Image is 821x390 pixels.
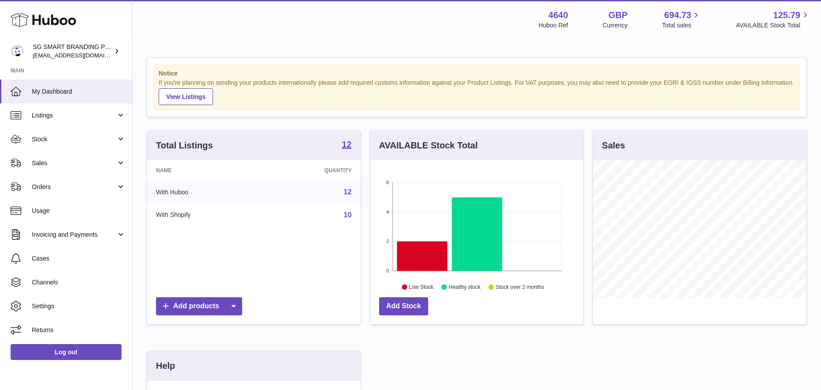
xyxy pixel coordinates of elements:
text: Healthy stock [449,284,481,290]
text: Low Stock [409,284,434,290]
a: Add Stock [379,297,428,315]
text: 2 [386,239,389,244]
span: 125.79 [773,9,800,21]
a: 125.79 AVAILABLE Stock Total [736,9,810,30]
a: 12 [344,188,352,196]
span: Channels [32,278,125,287]
h3: AVAILABLE Stock Total [379,140,478,151]
div: SG SMART BRANDING PTE. LTD. [33,43,112,60]
a: 12 [342,140,351,151]
td: With Shopify [147,204,262,227]
span: Listings [32,111,116,120]
span: 694.73 [664,9,691,21]
h3: Help [156,360,175,372]
div: Currency [603,21,628,30]
a: 694.73 Total sales [662,9,701,30]
strong: 12 [342,140,351,149]
h3: Sales [602,140,625,151]
strong: GBP [608,9,627,21]
span: Usage [32,207,125,215]
td: With Huboo [147,181,262,204]
span: My Dashboard [32,87,125,96]
th: Name [147,160,262,181]
strong: Notice [159,69,795,78]
h3: Total Listings [156,140,213,151]
a: View Listings [159,88,213,105]
a: Add products [156,297,242,315]
span: Settings [32,302,125,310]
span: Invoicing and Payments [32,231,116,239]
span: [EMAIL_ADDRESS][DOMAIN_NAME] [33,52,130,59]
span: Returns [32,326,125,334]
th: Quantity [262,160,360,181]
text: 4 [386,209,389,215]
strong: 4640 [548,9,568,21]
span: Total sales [662,21,701,30]
span: Cases [32,254,125,263]
span: Orders [32,183,116,191]
text: Stock over 2 months [496,284,544,290]
text: 6 [386,180,389,185]
span: Sales [32,159,116,167]
a: 10 [344,211,352,219]
div: Huboo Ref [539,21,568,30]
div: If you're planning on sending your products internationally please add required customs informati... [159,79,795,105]
span: AVAILABLE Stock Total [736,21,810,30]
text: 0 [386,268,389,273]
a: Log out [11,344,122,360]
span: Stock [32,135,116,144]
img: uktopsmileshipping@gmail.com [11,45,24,58]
